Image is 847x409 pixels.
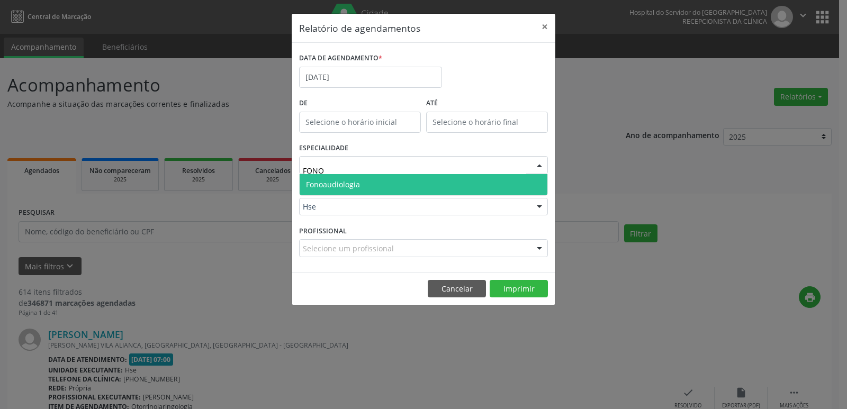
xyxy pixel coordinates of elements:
input: Selecione o horário final [426,112,548,133]
h5: Relatório de agendamentos [299,21,420,35]
input: Seleciona uma especialidade [303,160,526,181]
label: ATÉ [426,95,548,112]
label: De [299,95,421,112]
button: Cancelar [428,280,486,298]
label: DATA DE AGENDAMENTO [299,50,382,67]
input: Selecione uma data ou intervalo [299,67,442,88]
input: Selecione o horário inicial [299,112,421,133]
span: Fonoaudiologia [306,179,360,189]
span: Selecione um profissional [303,243,394,254]
button: Close [534,14,555,40]
label: PROFISSIONAL [299,223,347,239]
span: Hse [303,202,526,212]
label: ESPECIALIDADE [299,140,348,157]
button: Imprimir [490,280,548,298]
